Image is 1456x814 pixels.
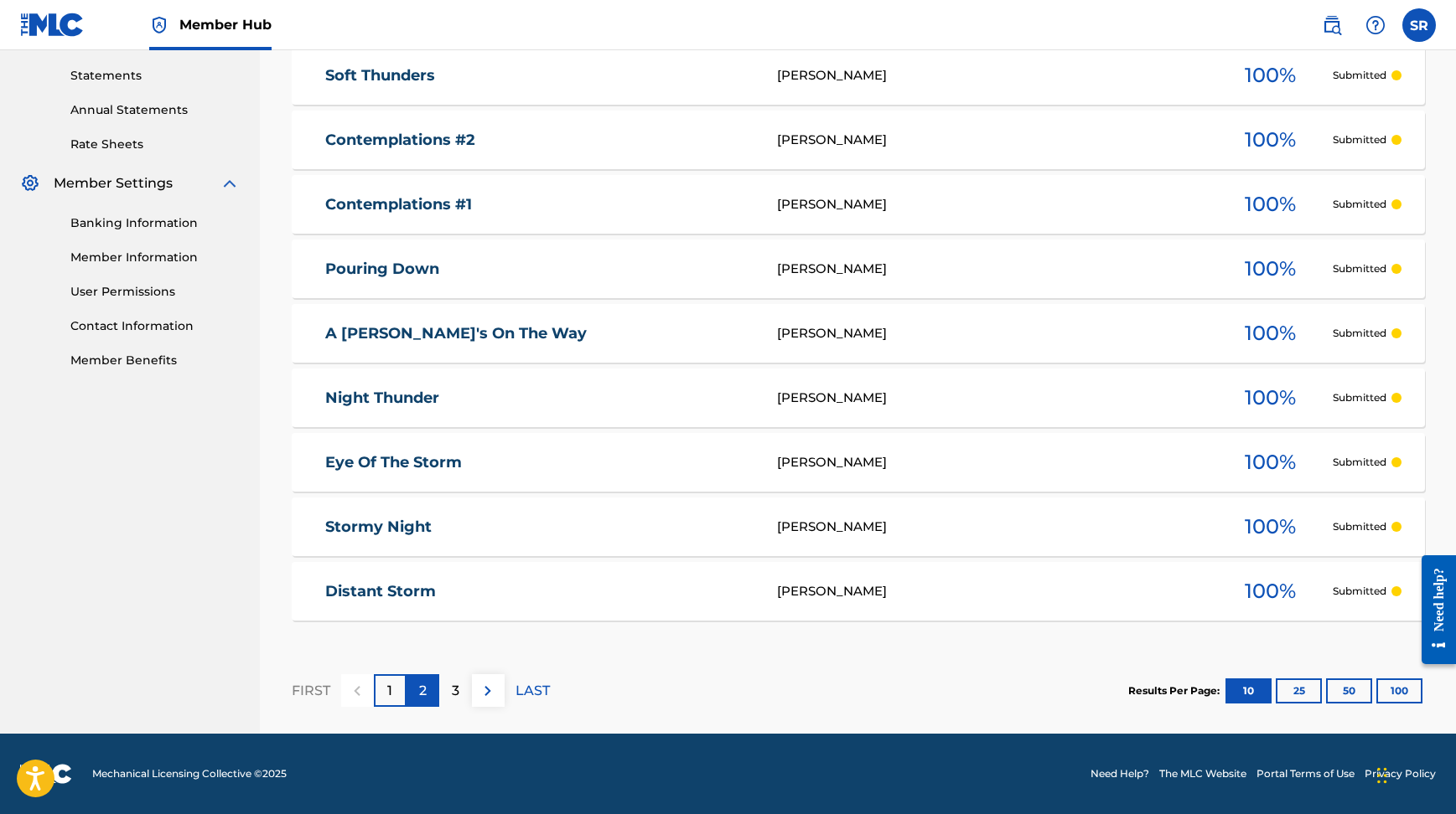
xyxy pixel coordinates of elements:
a: Statements [70,67,240,85]
button: 10 [1225,678,1272,703]
span: Member Settings [54,173,173,193]
a: A [PERSON_NAME]'s On The Way [325,324,754,343]
img: Member Settings [20,173,40,193]
p: Submitted [1333,326,1386,341]
iframe: Resource Center [1409,540,1456,678]
a: Contact Information [70,317,240,335]
img: help [1365,15,1386,35]
div: [PERSON_NAME] [777,453,1208,472]
p: Submitted [1333,390,1386,405]
a: The MLC Website [1159,766,1246,781]
p: Submitted [1333,519,1386,534]
span: 100 % [1245,60,1296,90]
p: 1 [387,681,392,701]
div: [PERSON_NAME] [777,324,1208,343]
iframe: Chat Widget [1372,734,1456,814]
a: Need Help? [1091,766,1149,781]
a: Member Benefits [70,352,240,369]
div: [PERSON_NAME] [777,518,1208,537]
p: Submitted [1333,68,1386,83]
p: Submitted [1333,261,1386,276]
span: Member Hub [179,15,272,34]
p: Submitted [1333,455,1386,470]
img: MLC Logo [20,13,85,37]
span: 100 % [1245,189,1296,219]
img: expand [220,173,240,193]
a: Pouring Down [325,260,754,279]
span: Mechanical Licensing Collective © 2025 [92,766,287,781]
span: 100 % [1245,254,1296,284]
p: FIRST [292,681,330,701]
a: Distant Storm [325,582,754,601]
span: 100 % [1245,125,1296,155]
a: Portal Terms of Use [1257,766,1355,781]
span: 100 % [1245,383,1296,413]
p: Results Per Page: [1128,683,1224,698]
a: Banking Information [70,214,240,232]
a: User Permissions [70,283,240,301]
p: 3 [452,681,459,701]
div: [PERSON_NAME] [777,582,1208,601]
button: 50 [1326,678,1372,703]
span: 100 % [1245,576,1296,606]
span: 100 % [1245,318,1296,348]
div: [PERSON_NAME] [777,389,1208,408]
p: LAST [516,681,550,701]
a: Soft Thunders [325,66,754,85]
div: [PERSON_NAME] [777,260,1208,279]
p: 2 [419,681,427,701]
a: Rate Sheets [70,136,240,153]
a: Contemplations #2 [325,131,754,150]
div: [PERSON_NAME] [777,195,1208,214]
div: Help [1359,8,1392,42]
img: right [478,681,498,701]
a: Contemplations #1 [325,195,754,214]
a: Privacy Policy [1365,766,1436,781]
span: 100 % [1245,512,1296,542]
div: [PERSON_NAME] [777,131,1208,150]
img: Top Rightsholder [149,15,169,35]
p: Submitted [1333,197,1386,212]
button: 25 [1276,678,1322,703]
a: Public Search [1315,8,1349,42]
div: User Menu [1402,8,1436,42]
div: [PERSON_NAME] [777,66,1208,85]
p: Submitted [1333,584,1386,599]
span: 100 % [1245,447,1296,477]
a: Annual Statements [70,101,240,119]
a: Stormy Night [325,518,754,537]
a: Night Thunder [325,389,754,408]
img: logo [20,764,72,784]
button: 100 [1376,678,1422,703]
div: Drag [1377,750,1387,801]
img: search [1322,15,1342,35]
p: Submitted [1333,132,1386,147]
a: Eye Of The Storm [325,453,754,472]
a: Member Information [70,249,240,266]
